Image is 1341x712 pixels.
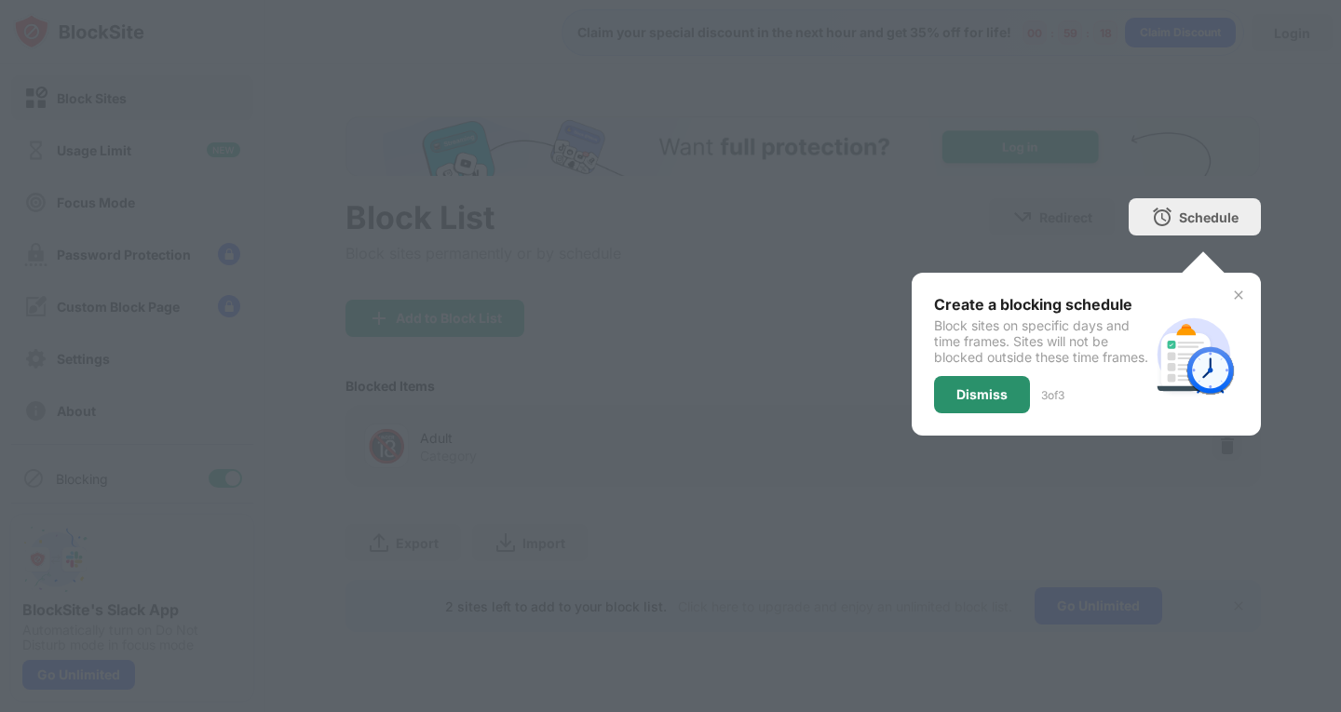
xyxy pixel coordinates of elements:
[1149,310,1239,399] img: schedule.svg
[956,387,1008,402] div: Dismiss
[1231,288,1246,302] img: x-button.svg
[934,295,1149,314] div: Create a blocking schedule
[1041,388,1064,402] div: 3 of 3
[934,317,1149,365] div: Block sites on specific days and time frames. Sites will not be blocked outside these time frames.
[1179,209,1239,225] div: Schedule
